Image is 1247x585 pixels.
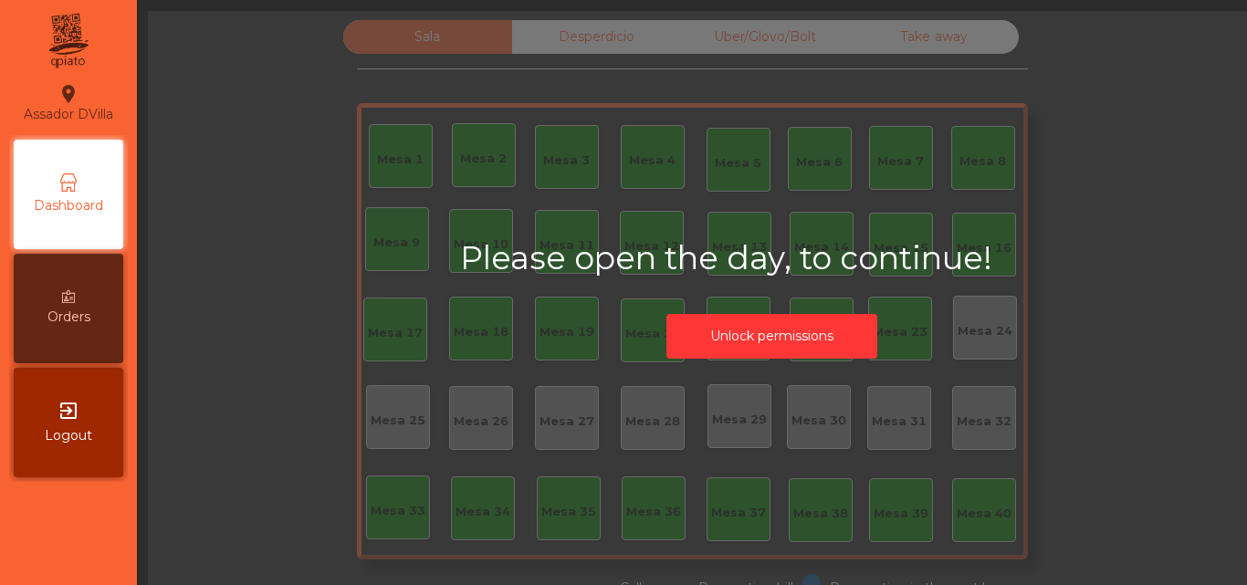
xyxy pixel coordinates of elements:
span: Orders [47,308,90,327]
h2: Please open the day, to continue! [460,239,1084,277]
img: qpiato [46,9,90,73]
span: Logout [45,426,92,445]
span: Dashboard [34,196,103,215]
button: Unlock permissions [666,314,877,359]
i: location_on [58,83,79,105]
div: Assador DVilla [24,80,113,126]
i: exit_to_app [58,400,79,422]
